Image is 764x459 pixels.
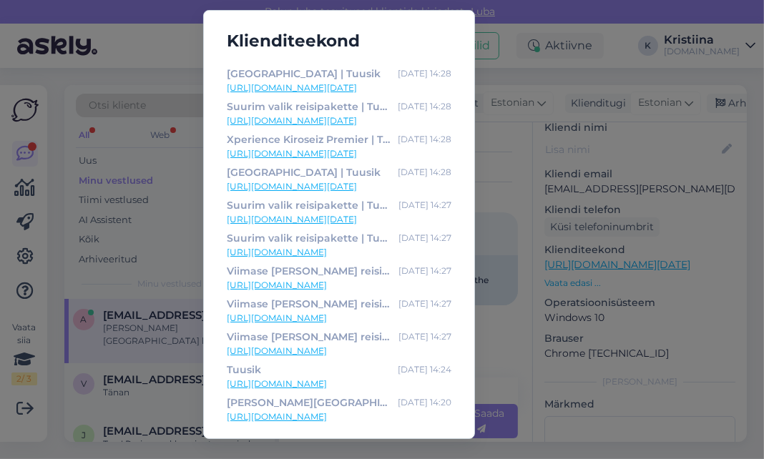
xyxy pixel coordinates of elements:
div: [DATE] 14:28 [398,164,451,180]
div: Viimase [PERSON_NAME] reisid ja eripakkumised | [PERSON_NAME] [227,263,393,279]
div: [GEOGRAPHIC_DATA] | Tuusik [227,66,381,82]
div: [DATE] 14:24 [398,362,451,377]
div: [DATE] 14:28 [398,132,451,147]
h5: Klienditeekond [215,28,463,54]
div: Suurim valik reisipakette | Tuusik [227,230,393,246]
div: [DATE] 14:28 [398,66,451,82]
a: [URL][DOMAIN_NAME] [227,377,451,390]
a: [URL][DOMAIN_NAME][DATE] [227,114,451,127]
a: [URL][DOMAIN_NAME][DATE] [227,180,451,193]
div: Tuusik [227,362,261,377]
a: [URL][DOMAIN_NAME] [227,312,451,325]
div: [DATE] 14:27 [398,329,451,345]
div: Viimase [PERSON_NAME] reisid ja eripakkumised | [PERSON_NAME] [227,329,393,345]
a: [URL][DOMAIN_NAME] [227,246,451,259]
div: [DATE] 14:27 [398,263,451,279]
div: [DATE] 14:27 [398,296,451,312]
a: [URL][DOMAIN_NAME] [227,410,451,423]
div: Xperience Kiroseiz Premier | Tuusik [227,132,392,147]
a: [URL][DOMAIN_NAME][DATE] [227,213,451,226]
a: [URL][DOMAIN_NAME] [227,279,451,292]
div: [PERSON_NAME][GEOGRAPHIC_DATA] | Tuusik [227,395,392,410]
div: [DATE] 14:20 [398,395,451,410]
a: [URL][DOMAIN_NAME][DATE] [227,82,451,94]
div: [GEOGRAPHIC_DATA] | Tuusik [227,164,381,180]
div: Suurim valik reisipakette | Tuusik [227,99,392,114]
a: [URL][DOMAIN_NAME] [227,345,451,357]
div: [DATE] 14:28 [398,99,451,114]
div: Suurim valik reisipakette | Tuusik [227,197,393,213]
div: [DATE] 14:27 [398,230,451,246]
div: [DATE] 14:27 [398,197,451,213]
div: Viimase [PERSON_NAME] reisid ja eripakkumised | [PERSON_NAME] [227,296,393,312]
a: [URL][DOMAIN_NAME][DATE] [227,147,451,160]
